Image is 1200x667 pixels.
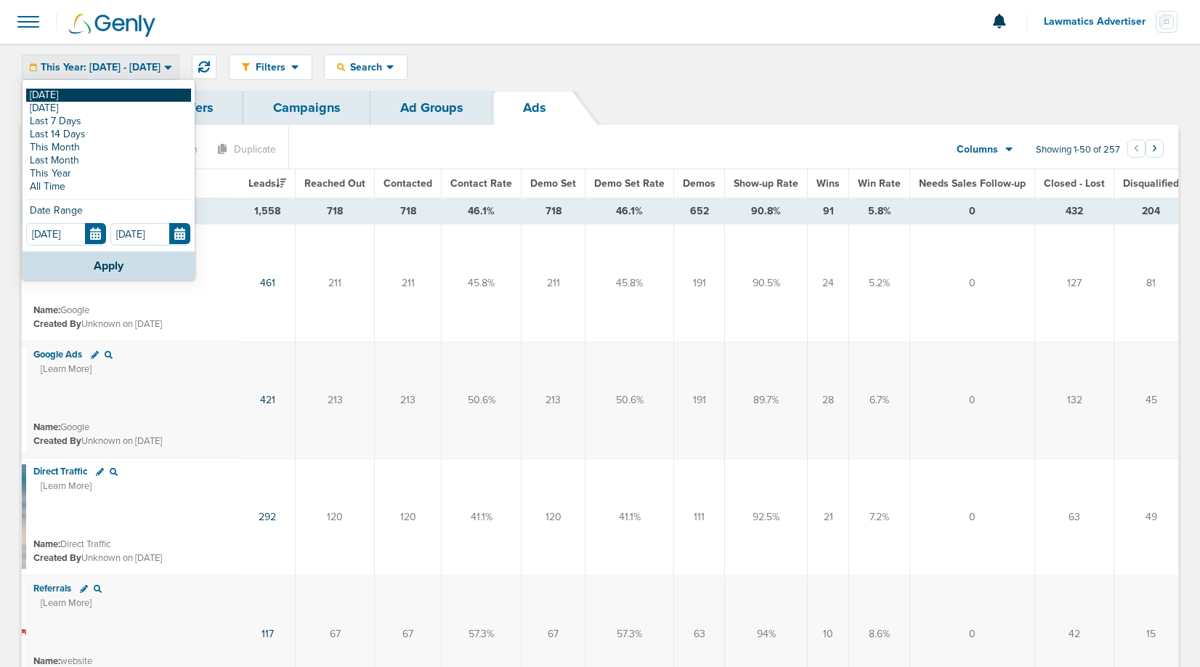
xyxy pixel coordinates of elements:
a: [DATE] [26,102,191,115]
span: Disqualified [1123,177,1179,190]
span: Showing 1-50 of 257 [1036,144,1120,156]
td: 90.5% [725,225,808,342]
small: Direct Traffic [33,538,110,550]
a: Last 7 Days [26,115,191,128]
td: 45 [1114,341,1194,458]
td: 718 [522,198,585,225]
a: 117 [262,628,274,640]
small: Google [33,421,89,433]
td: 50.6% [442,341,522,458]
td: 7.2% [849,458,910,575]
ul: Pagination [1127,142,1164,159]
td: 1,558 [240,198,296,225]
span: Direct Traffic [33,466,87,477]
td: 127 [1035,225,1114,342]
a: Last Month [26,154,191,167]
span: Referrals [33,583,71,594]
td: 63 [1035,458,1114,575]
span: Show-up Rate [734,177,798,190]
a: [DATE] [26,89,191,102]
td: 204 [1114,198,1194,225]
span: Wins [816,177,840,190]
td: 50.6% [585,341,674,458]
span: Google Ads [33,349,82,360]
small: Unknown on [DATE] [33,318,162,331]
td: 718 [375,198,442,225]
span: Created By [33,552,81,564]
td: 81 [1114,225,1194,342]
span: [Learn More] [41,480,92,493]
span: Name: [33,655,60,667]
a: Last 14 Days [26,128,191,141]
td: 6.7% [849,341,910,458]
a: This Year [26,167,191,180]
span: Name: [33,538,60,550]
td: 45.8% [585,225,674,342]
td: 21 [808,458,849,575]
td: 91 [808,198,849,225]
td: 432 [1035,198,1114,225]
td: 213 [522,341,585,458]
a: Offers [147,91,243,125]
small: Google [33,304,89,316]
span: Search [345,61,386,73]
td: 28 [808,341,849,458]
span: Reached Out [304,177,365,190]
td: 211 [375,225,442,342]
span: This Year: [DATE] - [DATE] [41,62,161,73]
td: 213 [296,341,375,458]
a: 461 [260,277,275,289]
td: 191 [674,225,725,342]
div: Date Range [26,206,191,223]
a: 292 [259,511,276,523]
small: website [33,655,92,667]
span: Name: [33,304,60,316]
td: 213 [375,341,442,458]
small: Unknown on [DATE] [33,551,162,565]
span: Win Rate [858,177,901,190]
td: 41.1% [442,458,522,575]
td: 0 [910,198,1035,225]
span: [Learn More] [41,597,92,610]
td: 90.8% [725,198,808,225]
img: Genly [69,14,155,37]
td: 5.2% [849,225,910,342]
td: 0 [910,341,1035,458]
span: Columns [957,142,998,157]
td: 41.1% [585,458,674,575]
a: Ad Groups [370,91,493,125]
a: 421 [260,394,275,406]
td: 132 [1035,341,1114,458]
button: Apply [23,251,195,280]
td: 652 [674,198,725,225]
span: Leads [248,177,286,190]
td: 0 [910,458,1035,575]
span: Closed - Lost [1044,177,1105,190]
td: 211 [296,225,375,342]
span: Demos [683,177,715,190]
a: This Month [26,141,191,154]
button: Go to next page [1146,140,1164,158]
span: Contacted [384,177,432,190]
td: 120 [522,458,585,575]
span: Contact Rate [450,177,512,190]
td: 46.1% [442,198,522,225]
a: All Time [26,180,191,193]
td: 24 [808,225,849,342]
td: 46.1% [585,198,674,225]
td: 49 [1114,458,1194,575]
a: Campaigns [243,91,370,125]
td: 92.5% [725,458,808,575]
span: Lawmatics Advertiser [1044,17,1156,27]
a: Dashboard [22,91,147,125]
td: 45.8% [442,225,522,342]
td: 89.7% [725,341,808,458]
td: 718 [296,198,375,225]
span: [Learn More] [41,363,92,376]
span: Filters [250,61,291,73]
span: Created By [33,318,81,330]
span: Created By [33,435,81,447]
span: Demo Set Rate [594,177,665,190]
td: 120 [375,458,442,575]
td: 120 [296,458,375,575]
